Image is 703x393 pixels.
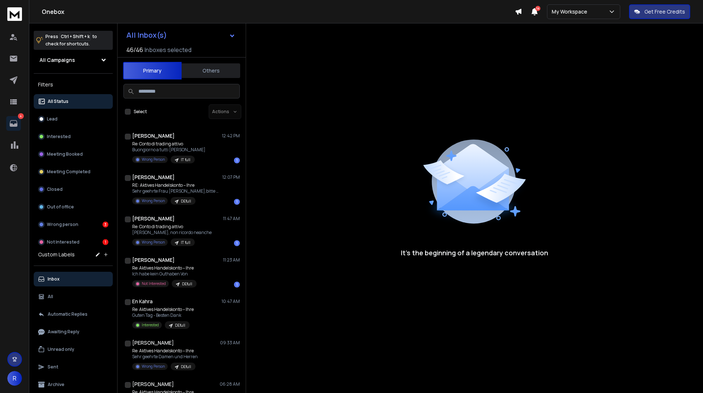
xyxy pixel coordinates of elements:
[48,346,74,352] p: Unread only
[38,251,75,258] h3: Custom Labels
[126,31,167,39] h1: All Inbox(s)
[145,45,191,54] h3: Inboxes selected
[34,129,113,144] button: Interested
[34,94,113,109] button: All Status
[34,325,113,339] button: Awaiting Reply
[132,141,205,147] p: Re: Conto di trading attivo
[234,240,240,246] div: 1
[6,116,21,131] a: 4
[48,99,68,104] p: All Status
[34,79,113,90] h3: Filters
[34,235,113,249] button: Not Interested1
[34,360,113,374] button: Sent
[222,299,240,304] p: 10:47 AM
[181,240,190,245] p: IT full
[222,174,240,180] p: 12:07 PM
[103,222,108,227] div: 3
[132,174,175,181] h1: [PERSON_NAME]
[223,216,240,222] p: 11:47 AM
[142,157,165,162] p: Wrong Person
[552,8,590,15] p: My Workspace
[132,271,197,277] p: Ich habe kein Guthaben Von
[34,377,113,392] button: Archive
[103,239,108,245] div: 1
[34,272,113,286] button: Inbox
[7,7,22,21] img: logo
[126,45,143,54] span: 46 / 46
[220,381,240,387] p: 06:28 AM
[18,113,24,119] p: 4
[40,56,75,64] h1: All Campaigns
[123,62,182,79] button: Primary
[182,281,192,287] p: DEfull
[644,8,685,15] p: Get Free Credits
[142,240,165,245] p: Wrong Person
[234,157,240,163] div: 1
[182,63,240,79] button: Others
[47,222,78,227] p: Wrong person
[181,157,190,163] p: IT full
[629,4,690,19] button: Get Free Credits
[47,134,71,140] p: Interested
[45,33,97,48] p: Press to check for shortcuts.
[134,109,147,115] label: Select
[48,276,60,282] p: Inbox
[120,28,241,42] button: All Inbox(s)
[132,307,194,312] p: Re: Aktives Handelskonto – Ihre
[7,371,22,386] button: R
[34,307,113,322] button: Automatic Replies
[234,199,240,205] div: 1
[223,257,240,263] p: 11:23 AM
[48,364,58,370] p: Sent
[132,339,174,346] h1: [PERSON_NAME]
[34,147,113,162] button: Meeting Booked
[142,364,165,369] p: Wrong Person
[535,6,540,11] span: 14
[34,112,113,126] button: Lead
[34,182,113,197] button: Closed
[234,282,240,288] div: 1
[42,7,515,16] h1: Onebox
[34,53,113,67] button: All Campaigns
[220,340,240,346] p: 09:33 AM
[401,248,548,258] p: It’s the beginning of a legendary conversation
[222,133,240,139] p: 12:42 PM
[60,32,91,41] span: Ctrl + Shift + k
[132,381,174,388] h1: [PERSON_NAME]
[175,323,185,328] p: DEfull
[47,186,63,192] p: Closed
[132,215,175,222] h1: [PERSON_NAME]
[132,182,220,188] p: RE: Aktives Handelskonto – Ihre
[132,147,205,153] p: Buongiorno a tutti [PERSON_NAME]
[47,116,57,122] p: Lead
[34,217,113,232] button: Wrong person3
[34,200,113,214] button: Out of office
[132,354,198,360] p: Sehr geehrte Damen und Herren
[181,364,191,370] p: DEfull
[48,311,88,317] p: Automatic Replies
[34,342,113,357] button: Unread only
[132,132,175,140] h1: [PERSON_NAME]
[48,329,79,335] p: Awaiting Reply
[132,230,212,236] p: [PERSON_NAME], non ricordo neanche
[142,322,159,328] p: Interested
[47,151,83,157] p: Meeting Booked
[142,198,165,204] p: Wrong Person
[142,281,166,286] p: Not Interested
[47,204,74,210] p: Out of office
[132,298,153,305] h1: En Kahra
[34,164,113,179] button: Meeting Completed
[47,239,79,245] p: Not Interested
[132,265,197,271] p: Re: Aktives Handelskonto – Ihre
[48,294,53,300] p: All
[48,382,64,388] p: Archive
[132,312,194,318] p: Guten Tag - Besten Dank
[47,169,90,175] p: Meeting Completed
[676,368,694,385] iframe: Intercom live chat
[34,289,113,304] button: All
[132,348,198,354] p: Re: Aktives Handelskonto – Ihre
[181,199,191,204] p: DEfull
[132,224,212,230] p: Re: Conto di trading attivo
